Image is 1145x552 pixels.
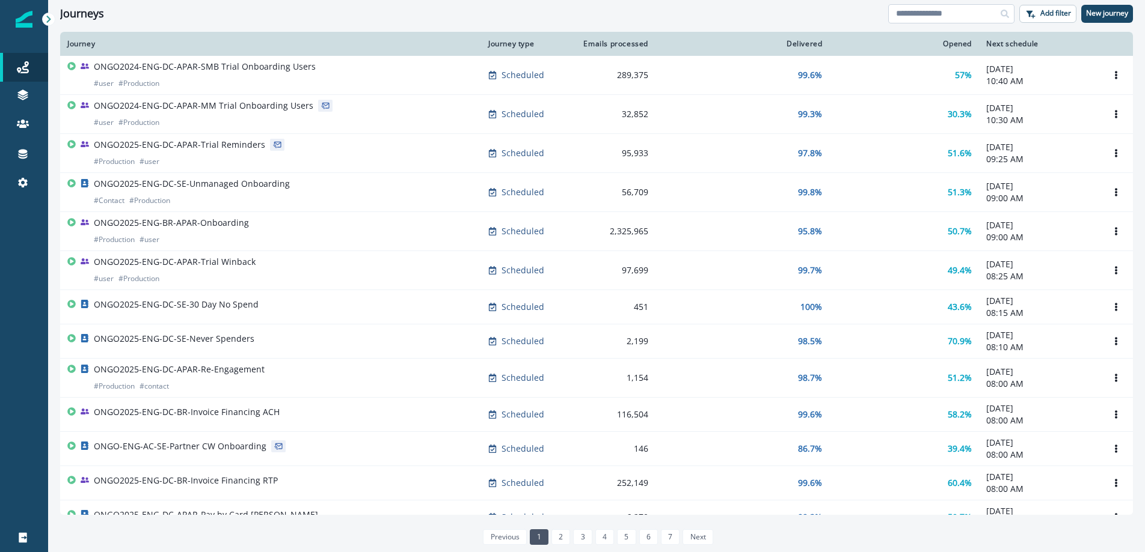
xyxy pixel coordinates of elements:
[579,443,648,455] div: 146
[986,341,1092,353] p: 08:10 AM
[986,329,1092,341] p: [DATE]
[579,408,648,420] div: 116,504
[800,301,822,313] p: 100%
[579,372,648,384] div: 1,154
[94,273,114,285] p: # user
[94,117,114,129] p: # user
[94,139,265,151] p: ONGO2025-ENG-DC-APAR-Trial Reminders
[502,264,544,276] p: Scheduled
[986,180,1092,192] p: [DATE]
[798,372,822,384] p: 98.7%
[663,39,822,49] div: Delivered
[948,301,972,313] p: 43.6%
[1107,222,1126,240] button: Options
[986,141,1092,153] p: [DATE]
[579,39,648,49] div: Emails processed
[94,156,135,168] p: # Production
[94,333,254,345] p: ONGO2025-ENG-DC-SE-Never Spenders
[502,408,544,420] p: Scheduled
[94,217,249,229] p: ONGO2025-ENG-BR-APAR-Onboarding
[1107,405,1126,423] button: Options
[488,39,564,49] div: Journey type
[986,414,1092,426] p: 08:00 AM
[502,335,544,347] p: Scheduled
[94,100,313,112] p: ONGO2024-ENG-DC-APAR-MM Trial Onboarding Users
[502,511,544,523] p: Scheduled
[986,75,1092,87] p: 10:40 AM
[94,509,318,521] p: ONGO2025-ENG-DC-APAR-Pay by Card [PERSON_NAME]
[551,529,570,545] a: Page 2
[60,466,1133,500] a: ONGO2025-ENG-DC-BR-Invoice Financing RTPScheduled252,14999.6%60.4%[DATE]08:00 AMOptions
[502,372,544,384] p: Scheduled
[60,212,1133,251] a: ONGO2025-ENG-BR-APAR-Onboarding#Production#userScheduled2,325,96595.8%50.7%[DATE]09:00 AMOptions
[94,475,278,487] p: ONGO2025-ENG-DC-BR-Invoice Financing RTP
[502,147,544,159] p: Scheduled
[1107,440,1126,458] button: Options
[986,471,1092,483] p: [DATE]
[948,511,972,523] p: 50.7%
[94,299,259,311] p: ONGO2025-ENG-DC-SE-30 Day No Spend
[986,63,1092,75] p: [DATE]
[986,270,1092,282] p: 08:25 AM
[798,69,822,81] p: 99.6%
[986,483,1092,495] p: 08:00 AM
[94,77,114,89] p: # user
[140,380,169,392] p: # contact
[502,477,544,489] p: Scheduled
[60,500,1133,535] a: ONGO2025-ENG-DC-APAR-Pay by Card [PERSON_NAME]Scheduled6,27099.2%50.7%[DATE]08:00 AMOptions
[60,290,1133,324] a: ONGO2025-ENG-DC-SE-30 Day No SpendScheduled451100%43.6%[DATE]08:15 AMOptions
[60,56,1133,95] a: ONGO2024-ENG-DC-APAR-SMB Trial Onboarding Users#user#ProductionScheduled289,37599.6%57%[DATE]10:4...
[1107,261,1126,279] button: Options
[986,295,1092,307] p: [DATE]
[986,102,1092,114] p: [DATE]
[798,186,822,198] p: 99.8%
[60,324,1133,359] a: ONGO2025-ENG-DC-SE-Never SpendersScheduled2,19998.5%70.9%[DATE]08:10 AMOptions
[579,511,648,523] div: 6,270
[94,380,135,392] p: # Production
[94,234,135,246] p: # Production
[955,69,972,81] p: 57%
[1081,5,1133,23] button: New journey
[948,372,972,384] p: 51.2%
[60,432,1133,466] a: ONGO-ENG-AC-SE-Partner CW OnboardingScheduled14686.7%39.4%[DATE]08:00 AMOptions
[530,529,548,545] a: Page 1 is your current page
[502,225,544,237] p: Scheduled
[986,378,1092,390] p: 08:00 AM
[986,258,1092,270] p: [DATE]
[1019,5,1076,23] button: Add filter
[948,443,972,455] p: 39.4%
[579,264,648,276] div: 97,699
[118,273,159,285] p: # Production
[639,529,658,545] a: Page 6
[798,147,822,159] p: 97.8%
[502,443,544,455] p: Scheduled
[661,529,680,545] a: Page 7
[67,39,474,49] div: Journey
[60,173,1133,212] a: ONGO2025-ENG-DC-SE-Unmanaged Onboarding#Contact#ProductionScheduled56,70999.8%51.3%[DATE]09:00 AM...
[986,39,1092,49] div: Next schedule
[986,219,1092,231] p: [DATE]
[1107,66,1126,84] button: Options
[1040,9,1071,17] p: Add filter
[502,108,544,120] p: Scheduled
[986,437,1092,449] p: [DATE]
[140,156,159,168] p: # user
[579,477,648,489] div: 252,149
[948,335,972,347] p: 70.9%
[986,307,1092,319] p: 08:15 AM
[118,117,159,129] p: # Production
[986,192,1092,204] p: 09:00 AM
[94,178,290,190] p: ONGO2025-ENG-DC-SE-Unmanaged Onboarding
[948,264,972,276] p: 49.4%
[948,108,972,120] p: 30.3%
[94,440,266,452] p: ONGO-ENG-AC-SE-Partner CW Onboarding
[1107,298,1126,316] button: Options
[579,108,648,120] div: 32,852
[948,477,972,489] p: 60.4%
[60,398,1133,432] a: ONGO2025-ENG-DC-BR-Invoice Financing ACHScheduled116,50499.6%58.2%[DATE]08:00 AMOptions
[94,256,256,268] p: ONGO2025-ENG-DC-APAR-Trial Winback
[1107,474,1126,492] button: Options
[1086,9,1128,17] p: New journey
[1107,332,1126,350] button: Options
[60,134,1133,173] a: ONGO2025-ENG-DC-APAR-Trial Reminders#Production#userScheduled95,93397.8%51.6%[DATE]09:25 AMOptions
